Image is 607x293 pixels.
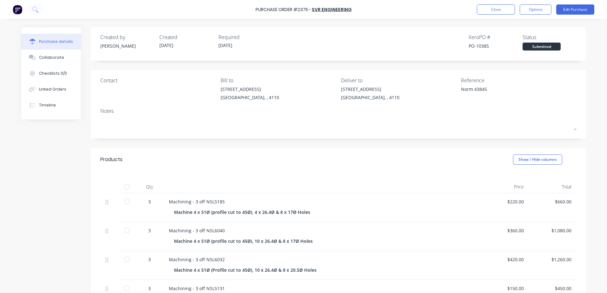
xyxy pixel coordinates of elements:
div: $450.00 [534,285,571,292]
div: Deliver to [341,77,457,84]
div: Collaborate [39,55,64,60]
div: Xero PO # [469,33,523,41]
textarea: Norm 43845 [461,86,540,100]
button: Purchase details [21,34,81,50]
div: Machining - 3 off NSL6040 [169,227,476,234]
div: Notes [100,107,577,115]
div: Machining - 3 off NSL6032 [169,256,476,263]
div: $660.00 [534,198,571,205]
div: 3 [140,198,159,205]
div: $360.00 [486,227,524,234]
div: 3 [140,285,159,292]
button: Collaborate [21,50,81,65]
div: Machine 4 x 51Ø (profile cut to 45Ø), 10 x 26.4Ø & 8 x 17Ø Holes [174,236,318,246]
div: Timeline [39,102,56,108]
a: SVR Engineering [312,6,352,13]
div: Linked Orders [39,86,66,92]
div: Checklists 0/0 [39,71,67,76]
div: [STREET_ADDRESS] [221,86,279,92]
div: Products [100,156,123,163]
div: Purchase Order #2375 - [256,6,311,13]
div: $1,260.00 [534,256,571,263]
div: Created [159,33,213,41]
div: Qty [135,181,164,193]
div: PO-10385 [469,43,523,49]
div: Machine 4 x 51Ø (Profile cut to 45Ø), 10 x 26.4Ø & 8 x 20.5Ø Holes [174,265,322,275]
div: Machining - 3 off NSL5131 [169,285,476,292]
div: Purchase details [39,39,73,44]
div: [PERSON_NAME] [100,43,154,49]
div: Contact [100,77,216,84]
img: Factory [13,5,22,14]
button: Show / Hide columns [513,154,562,165]
div: Total [529,181,577,193]
div: 3 [140,256,159,263]
div: Status [523,33,577,41]
div: Required [218,33,272,41]
div: Created by [100,33,154,41]
div: Price [481,181,529,193]
div: Machine 4 x 51Ø (profile cut to 45Ø), 4 x 26.4Ø & 8 x 17Ø Holes [174,208,315,217]
div: 3 [140,227,159,234]
div: Submitted [523,43,561,51]
div: $220.00 [486,198,524,205]
button: Options [520,4,551,15]
button: Edit Purchase [556,4,594,15]
button: Timeline [21,97,81,113]
div: [STREET_ADDRESS] [341,86,399,92]
div: $150.00 [486,285,524,292]
div: $1,080.00 [534,227,571,234]
div: $420.00 [486,256,524,263]
div: [GEOGRAPHIC_DATA], , 4110 [341,94,399,101]
div: Machining - 3 off NSL5185 [169,198,476,205]
div: Bill to [221,77,336,84]
div: [GEOGRAPHIC_DATA], , 4110 [221,94,279,101]
button: Close [477,4,515,15]
button: Checklists 0/0 [21,65,81,81]
div: Reference [461,77,577,84]
button: Linked Orders [21,81,81,97]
